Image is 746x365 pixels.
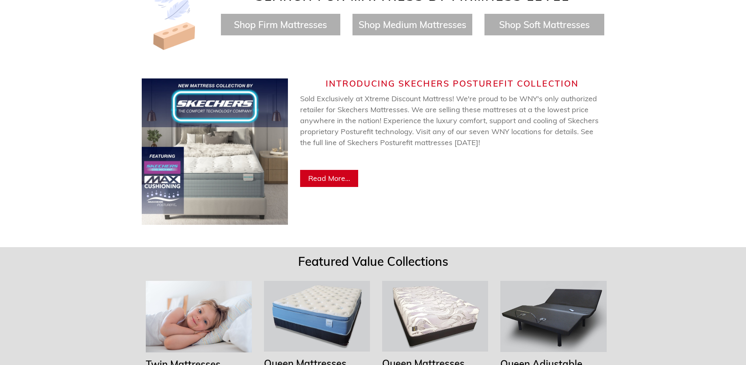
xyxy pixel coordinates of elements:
[359,19,466,30] a: Shop Medium Mattresses
[234,19,327,30] a: Shop Firm Mattresses
[500,281,606,352] img: Adjustable Bases Starting at $379
[264,281,370,352] img: Queen Mattresses From $199 to $349
[146,281,252,352] img: Twin Mattresses From $69 to $169
[308,174,350,183] span: Read More...
[300,170,358,187] a: Read More...
[499,19,590,30] a: Shop Soft Mattresses
[300,94,599,169] span: Sold Exclusively at Xtreme Discount Mattress! We're proud to be WNY's only authorized retailer fo...
[142,78,288,225] img: Skechers Web Banner (750 x 750 px) (2).jpg__PID:de10003e-3404-460f-8276-e05f03caa093
[382,281,488,352] img: Queen Mattresses From $449 to $949
[298,254,448,269] span: Featured Value Collections
[326,78,579,89] span: Introducing Skechers Posturefit Collection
